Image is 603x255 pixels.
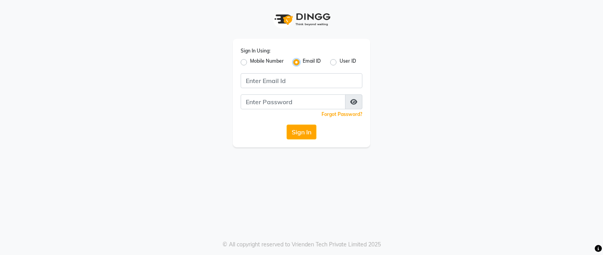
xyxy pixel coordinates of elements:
[241,73,362,88] input: Username
[241,94,345,109] input: Username
[270,8,333,31] img: logo1.svg
[322,111,362,117] a: Forgot Password?
[241,47,270,54] label: Sign In Using:
[250,58,284,67] label: Mobile Number
[340,58,356,67] label: User ID
[303,58,321,67] label: Email ID
[287,125,316,139] button: Sign In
